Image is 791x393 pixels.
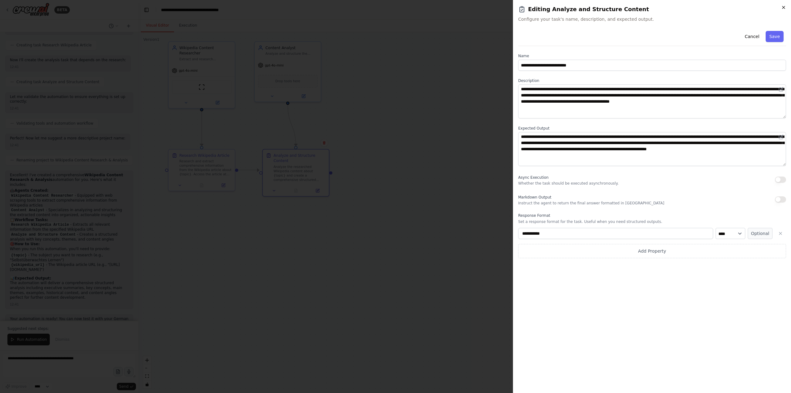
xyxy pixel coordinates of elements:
[766,31,784,42] button: Save
[518,53,786,58] label: Name
[518,78,786,83] label: Description
[518,201,664,206] p: Instruct the agent to return the final answer formatted in [GEOGRAPHIC_DATA]
[518,16,786,22] span: Configure your task's name, description, and expected output.
[518,126,786,131] label: Expected Output
[748,228,772,239] button: Optional
[518,181,619,186] p: Whether the task should be executed asynchronously.
[518,213,786,218] label: Response Format
[518,5,786,14] h2: Editing Analyze and Structure Content
[518,175,548,180] span: Async Execution
[777,86,785,93] button: Open in editor
[777,133,785,141] button: Open in editor
[518,219,786,224] p: Set a response format for the task. Useful when you need structured outputs.
[741,31,763,42] button: Cancel
[518,244,786,258] button: Add Property
[775,228,786,239] button: Delete OWikiScript
[518,195,551,199] span: Markdown Output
